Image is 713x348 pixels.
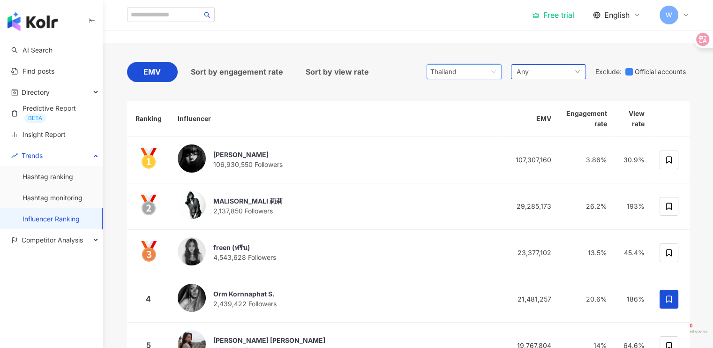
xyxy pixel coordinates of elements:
[622,248,645,258] div: 45.4%
[430,65,461,79] div: Thailand
[615,101,652,137] th: View rate
[559,101,615,137] th: Engagement rate
[23,214,80,224] a: Influencer Ranking
[11,67,54,76] a: Find posts
[178,237,495,268] a: KOL Avatarfreen (ฟรีน)4,543,628 Followers
[22,145,43,166] span: Trends
[604,10,630,20] span: English
[306,66,369,78] span: Sort by view rate
[510,201,551,212] div: 29,285,173
[11,104,95,123] a: Predictive ReportBETA
[213,300,277,308] span: 2,439,422 Followers
[213,207,273,215] span: 2,137,850 Followers
[595,68,622,76] span: Exclude :
[178,237,206,265] img: KOL Avatar
[566,248,607,258] div: 13.5%
[566,294,607,304] div: 20.6%
[178,191,495,222] a: KOL AvatarMALISORN_MALI 莉莉2,137,850 Followers
[213,197,283,206] div: MALISORN_MALI 莉莉
[11,152,18,159] span: rise
[510,248,551,258] div: 23,377,102
[23,172,73,182] a: Hashtag ranking
[191,66,283,78] span: Sort by engagement rate
[213,336,325,345] div: [PERSON_NAME] [PERSON_NAME]
[178,284,495,315] a: KOL AvatarOrm Kornnaphat S.2,439,422 Followers
[566,201,607,212] div: 26.2%
[566,155,607,165] div: 3.86%
[503,101,559,137] th: EMV
[213,150,283,159] div: [PERSON_NAME]
[22,229,83,250] span: Competitor Analysis
[178,284,206,312] img: KOL Avatar
[204,12,210,18] span: search
[622,201,645,212] div: 193%
[510,155,551,165] div: 107,307,160
[11,45,53,55] a: searchAI Search
[532,10,574,20] a: Free trial
[622,155,645,165] div: 30.9%
[8,12,58,31] img: logo
[213,253,276,261] span: 4,543,628 Followers
[213,160,283,168] span: 106,930,550 Followers
[213,289,277,299] div: Orm Kornnaphat S.
[213,243,276,252] div: freen (ฟรีน)
[575,69,580,75] span: down
[11,130,66,139] a: Insight Report
[666,10,672,20] span: W
[143,66,161,78] span: EMV
[510,294,551,304] div: 21,481,257
[622,294,645,304] div: 186%
[127,101,170,137] th: Ranking
[178,144,206,173] img: KOL Avatar
[135,293,163,305] div: 4
[178,191,206,219] img: KOL Avatar
[517,67,529,77] span: Any
[178,144,495,175] a: KOL Avatar[PERSON_NAME]106,930,550 Followers
[170,101,503,137] th: Influencer
[633,67,690,77] span: Official accounts
[23,193,83,203] a: Hashtag monitoring
[22,82,50,103] span: Directory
